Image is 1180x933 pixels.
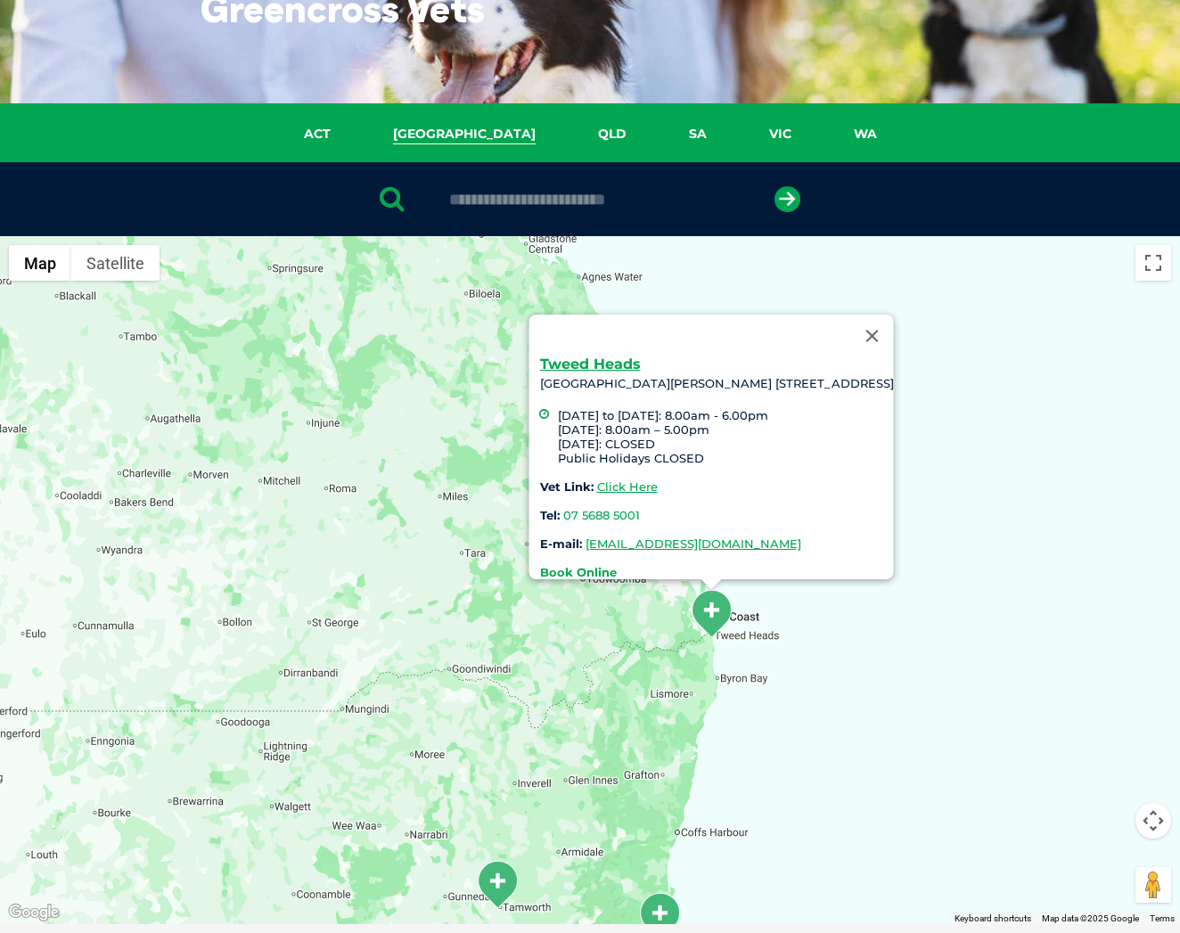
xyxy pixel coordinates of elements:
[1135,803,1171,839] button: Map camera controls
[362,124,567,144] a: [GEOGRAPHIC_DATA]
[658,124,738,144] a: SA
[4,901,63,924] img: Google
[540,508,560,522] strong: Tel:
[540,356,641,372] a: Tweed Heads
[71,245,160,281] button: Show satellite imagery
[563,508,640,522] a: 07 5688 5001
[558,408,894,465] li: [DATE] to [DATE]: 8.00am - 6.00pm [DATE]: 8.00am – 5.00pm [DATE]: CLOSED Public Holidays CLOSED
[1150,913,1175,923] a: Terms (opens in new tab)
[1042,913,1139,923] span: Map data ©2025 Google
[689,589,733,638] div: Tweed Heads
[540,565,617,579] a: Book Online
[9,245,71,281] button: Show street map
[1135,867,1171,903] button: Drag Pegman onto the map to open Street View
[567,124,658,144] a: QLD
[540,479,594,494] strong: Vet Link:
[823,124,908,144] a: WA
[540,536,582,551] strong: E-mail:
[1135,245,1171,281] button: Toggle fullscreen view
[4,901,63,924] a: Click to see this area on Google Maps
[475,860,520,909] div: South Tamworth
[597,479,658,494] a: Click Here
[540,357,894,579] div: [GEOGRAPHIC_DATA][PERSON_NAME] [STREET_ADDRESS]
[273,124,362,144] a: ACT
[955,913,1031,925] button: Keyboard shortcuts
[738,124,823,144] a: VIC
[586,536,801,551] a: [EMAIL_ADDRESS][DOMAIN_NAME]
[851,315,894,357] button: Close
